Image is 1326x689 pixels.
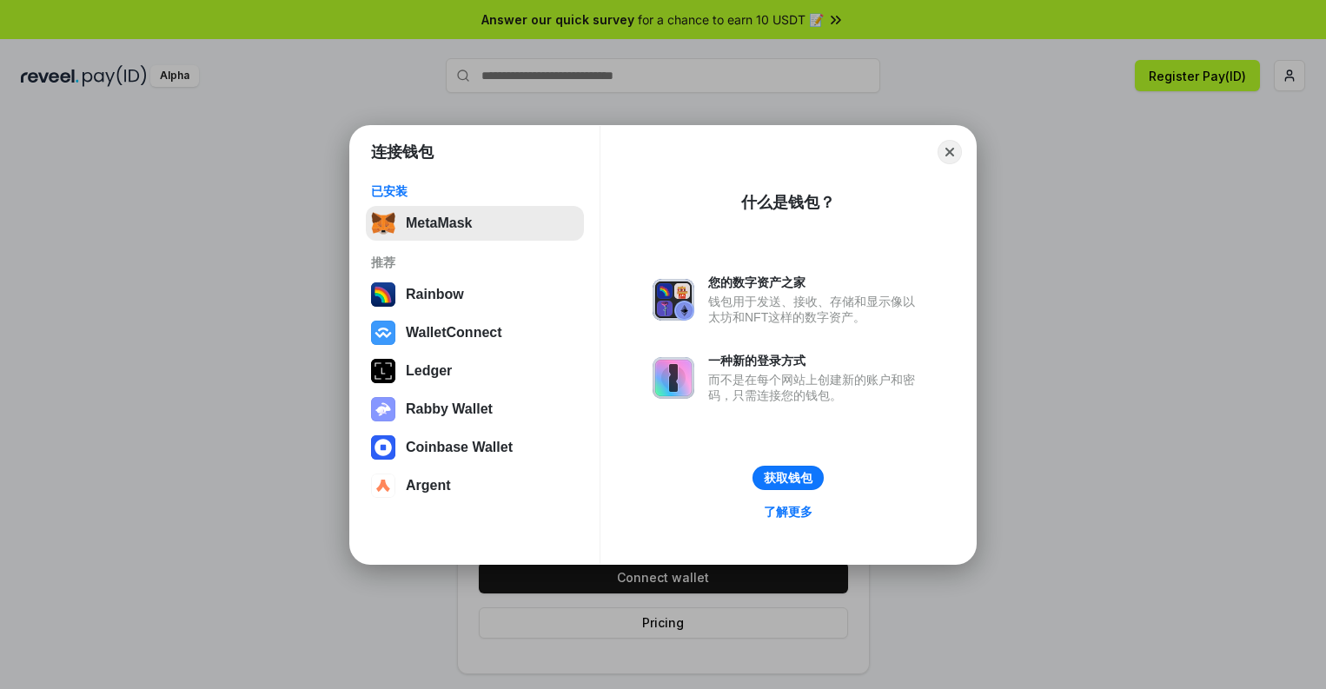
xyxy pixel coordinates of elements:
div: 获取钱包 [764,470,812,486]
div: Ledger [406,363,452,379]
button: 获取钱包 [753,466,824,490]
img: svg+xml,%3Csvg%20xmlns%3D%22http%3A%2F%2Fwww.w3.org%2F2000%2Fsvg%22%20fill%3D%22none%22%20viewBox... [653,357,694,399]
img: svg+xml,%3Csvg%20width%3D%2228%22%20height%3D%2228%22%20viewBox%3D%220%200%2028%2028%22%20fill%3D... [371,435,395,460]
div: Coinbase Wallet [406,440,513,455]
img: svg+xml,%3Csvg%20width%3D%2228%22%20height%3D%2228%22%20viewBox%3D%220%200%2028%2028%22%20fill%3D... [371,474,395,498]
button: WalletConnect [366,315,584,350]
div: 了解更多 [764,504,812,520]
img: svg+xml,%3Csvg%20xmlns%3D%22http%3A%2F%2Fwww.w3.org%2F2000%2Fsvg%22%20fill%3D%22none%22%20viewBox... [653,279,694,321]
button: Argent [366,468,584,503]
div: Rainbow [406,287,464,302]
img: svg+xml,%3Csvg%20width%3D%22120%22%20height%3D%22120%22%20viewBox%3D%220%200%20120%20120%22%20fil... [371,282,395,307]
button: Ledger [366,354,584,388]
div: 一种新的登录方式 [708,353,924,368]
img: svg+xml,%3Csvg%20xmlns%3D%22http%3A%2F%2Fwww.w3.org%2F2000%2Fsvg%22%20fill%3D%22none%22%20viewBox... [371,397,395,421]
div: 已安装 [371,183,579,199]
div: 推荐 [371,255,579,270]
div: 您的数字资产之家 [708,275,924,290]
img: svg+xml,%3Csvg%20width%3D%2228%22%20height%3D%2228%22%20viewBox%3D%220%200%2028%2028%22%20fill%3D... [371,321,395,345]
button: Coinbase Wallet [366,430,584,465]
div: 而不是在每个网站上创建新的账户和密码，只需连接您的钱包。 [708,372,924,403]
button: MetaMask [366,206,584,241]
div: Rabby Wallet [406,401,493,417]
button: Rabby Wallet [366,392,584,427]
h1: 连接钱包 [371,142,434,162]
div: 什么是钱包？ [741,192,835,213]
a: 了解更多 [753,500,823,523]
div: WalletConnect [406,325,502,341]
div: Argent [406,478,451,494]
img: svg+xml,%3Csvg%20xmlns%3D%22http%3A%2F%2Fwww.w3.org%2F2000%2Fsvg%22%20width%3D%2228%22%20height%3... [371,359,395,383]
button: Rainbow [366,277,584,312]
button: Close [938,140,962,164]
div: MetaMask [406,215,472,231]
div: 钱包用于发送、接收、存储和显示像以太坊和NFT这样的数字资产。 [708,294,924,325]
img: svg+xml,%3Csvg%20fill%3D%22none%22%20height%3D%2233%22%20viewBox%3D%220%200%2035%2033%22%20width%... [371,211,395,235]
